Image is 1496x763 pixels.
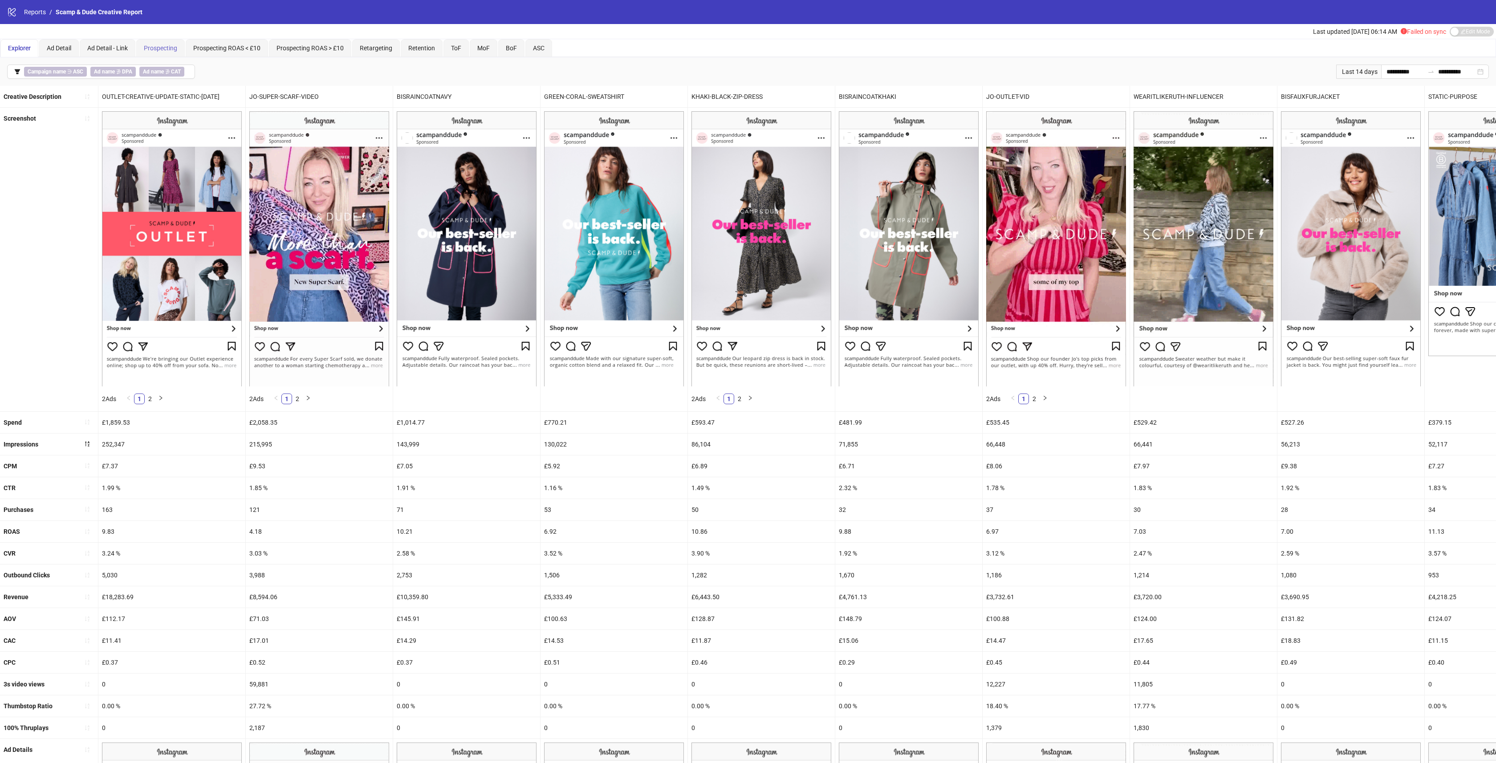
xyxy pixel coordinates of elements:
[4,702,53,710] b: Thumbstop Ratio
[688,543,835,564] div: 3.90 %
[986,395,1000,402] span: 2 Ads
[4,506,33,513] b: Purchases
[98,477,245,499] div: 1.99 %
[98,434,245,455] div: 252,347
[983,608,1130,629] div: £100.88
[73,69,83,75] b: ASC
[745,394,756,404] li: Next Page
[688,717,835,739] div: 0
[84,93,90,100] span: sort-ascending
[541,86,687,107] div: GREEN-CORAL-SWEATSHIRT
[393,455,540,477] div: £7.05
[393,717,540,739] div: 0
[1277,434,1424,455] div: 56,213
[393,586,540,608] div: £10,359.80
[688,86,835,107] div: KHAKI-BLACK-ZIP-DRESS
[98,717,245,739] div: 0
[84,637,90,644] span: sort-ascending
[408,45,435,52] span: Retention
[276,45,344,52] span: Prospecting ROAS > £10
[1130,586,1277,608] div: £3,720.00
[688,652,835,673] div: £0.46
[249,111,389,386] img: Screenshot 120232429129060005
[748,395,753,401] span: right
[90,67,136,77] span: ∌
[983,543,1130,564] div: 3.12 %
[139,67,184,77] span: ∌
[4,463,17,470] b: CPM
[477,45,490,52] span: MoF
[143,69,164,75] b: Ad name
[171,69,181,75] b: CAT
[98,86,245,107] div: OUTLET-CREATIVE-UPDATE-STATIC-[DATE]
[155,394,166,404] li: Next Page
[688,608,835,629] div: £128.87
[7,65,195,79] button: Campaign name ∋ ASCAd name ∌ DPAAd name ∌ CAT
[835,477,982,499] div: 2.32 %
[4,572,50,579] b: Outbound Clicks
[1277,455,1424,477] div: £9.38
[983,652,1130,673] div: £0.45
[4,724,49,731] b: 100% Thruplays
[293,394,302,404] a: 2
[145,394,155,404] a: 2
[123,394,134,404] button: left
[983,455,1130,477] div: £8.06
[688,412,835,433] div: £593.47
[281,394,292,404] li: 1
[98,586,245,608] div: £18,283.69
[246,412,393,433] div: £2,058.35
[393,695,540,717] div: 0.00 %
[983,521,1130,542] div: 6.97
[983,630,1130,651] div: £14.47
[983,674,1130,695] div: 12,227
[983,499,1130,520] div: 37
[246,521,393,542] div: 4.18
[84,528,90,535] span: sort-ascending
[4,115,36,122] b: Screenshot
[1130,499,1277,520] div: 30
[983,86,1130,107] div: JO-OUTLET-VID
[835,412,982,433] div: £481.99
[4,484,16,491] b: CTR
[4,746,33,753] b: Ad Details
[102,111,242,386] img: Screenshot 120231653578550005
[1042,395,1048,401] span: right
[393,674,540,695] div: 0
[246,630,393,651] div: £17.01
[1130,630,1277,651] div: £17.65
[393,86,540,107] div: BISRAINCOATNAVY
[282,394,292,404] a: 1
[1040,394,1050,404] li: Next Page
[1130,477,1277,499] div: 1.83 %
[22,7,48,17] a: Reports
[835,630,982,651] div: £15.06
[94,69,115,75] b: Ad name
[246,86,393,107] div: JO-SUPER-SCARF-VIDEO
[249,395,264,402] span: 2 Ads
[835,499,982,520] div: 32
[688,586,835,608] div: £6,443.50
[835,674,982,695] div: 0
[983,477,1130,499] div: 1.78 %
[1029,394,1040,404] li: 2
[4,593,28,601] b: Revenue
[724,394,734,404] li: 1
[839,111,979,386] img: Screenshot 120233642340540005
[397,111,537,386] img: Screenshot 120233642340520005
[983,434,1130,455] div: 66,448
[1277,717,1424,739] div: 0
[1281,111,1421,386] img: Screenshot 120233642340550005
[835,434,982,455] div: 71,855
[835,521,982,542] div: 9.88
[393,434,540,455] div: 143,999
[1277,674,1424,695] div: 0
[541,434,687,455] div: 130,022
[98,521,245,542] div: 9.83
[541,717,687,739] div: 0
[84,484,90,491] span: sort-ascending
[393,608,540,629] div: £145.91
[1277,86,1424,107] div: BISFAUXFURJACKET
[84,725,90,731] span: sort-ascending
[56,8,142,16] span: Scamp & Dude Creative Report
